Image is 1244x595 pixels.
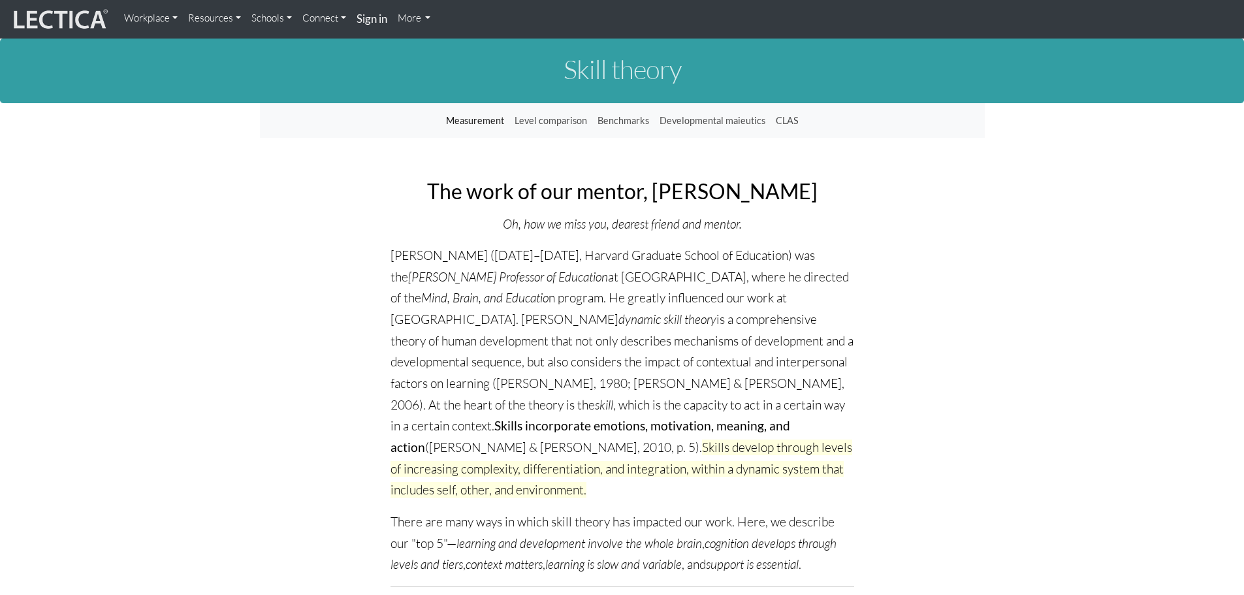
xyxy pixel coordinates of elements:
strong: Skills incorporate emotions, motivation, meaning, and action [391,418,790,455]
a: Resources [183,5,246,31]
i: Oh, how we miss you, dearest friend and mentor. [503,216,742,232]
a: Developmental maieutics [654,108,771,133]
h2: The work of our mentor, [PERSON_NAME] [391,180,854,202]
i: [PERSON_NAME] Professor of Education [408,269,608,285]
i: context matters [466,556,543,572]
img: lecticalive [10,7,108,32]
a: Level comparison [509,108,592,133]
a: CLAS [771,108,804,133]
a: Measurement [441,108,509,133]
a: Benchmarks [592,108,654,133]
a: More [392,5,436,31]
i: learning and development involve the whole brain [456,536,702,551]
h1: Skill theory [260,55,985,84]
p: There are many ways in which skill theory has impacted our work. Here, we describe our "top 5"— ,... [391,511,854,575]
i: Mind, Brain, and Educatio [421,290,549,306]
i: skill [595,397,613,413]
i: dynamic skill theory [618,312,716,327]
a: Connect [297,5,351,31]
a: Schools [246,5,297,31]
i: learning is slow and variable [545,556,682,572]
a: Sign in [351,5,392,33]
strong: Sign in [357,12,387,25]
a: Workplace [119,5,183,31]
span: Skills develop through levels of increasing complexity, differentiation, and integration, within ... [391,440,852,498]
p: [PERSON_NAME] ([DATE]–[DATE], Harvard Graduate School of Education) was the at [GEOGRAPHIC_DATA],... [391,245,854,501]
i: support is essential [706,556,799,572]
